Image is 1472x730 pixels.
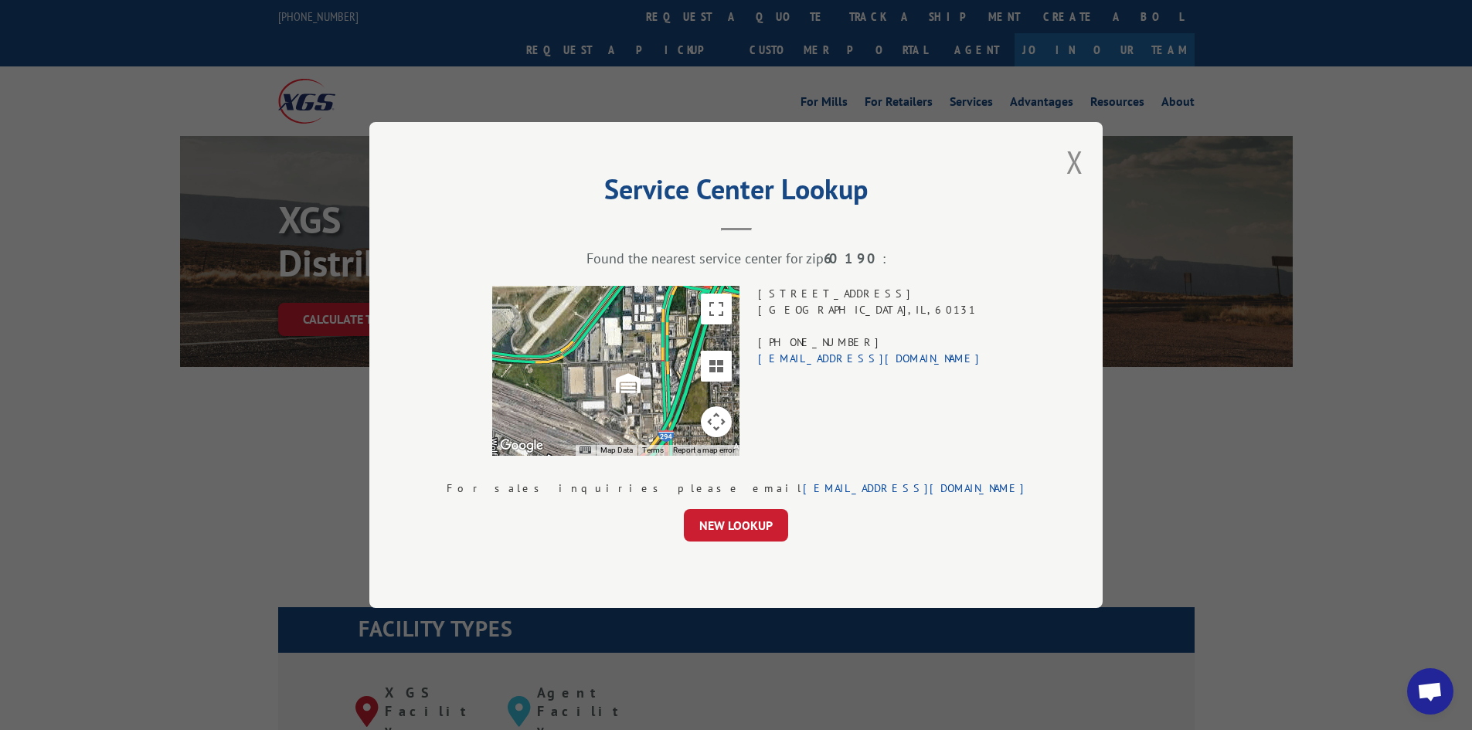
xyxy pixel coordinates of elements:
button: Map camera controls [701,406,732,437]
a: Report a map error [673,446,735,454]
div: Open chat [1407,668,1453,715]
img: svg%3E [616,371,641,396]
a: [EMAIL_ADDRESS][DOMAIN_NAME] [758,351,981,365]
button: Close modal [1066,141,1083,182]
button: NEW LOOKUP [684,509,788,542]
button: Keyboard shortcuts [580,445,590,456]
strong: 60190 [824,250,882,267]
a: Terms [642,446,664,454]
a: Open this area in Google Maps (opens a new window) [496,436,547,456]
div: For sales inquiries please email [447,480,1025,497]
button: Toggle fullscreen view [701,294,732,324]
div: [STREET_ADDRESS] [GEOGRAPHIC_DATA] , IL , 60131 [PHONE_NUMBER] [758,286,981,456]
img: Google [496,436,547,456]
h2: Service Center Lookup [447,178,1025,208]
button: Tilt map [701,351,732,382]
div: Found the nearest service center for zip : [447,250,1025,267]
a: [EMAIL_ADDRESS][DOMAIN_NAME] [803,481,1025,495]
button: Map Data [600,445,633,456]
